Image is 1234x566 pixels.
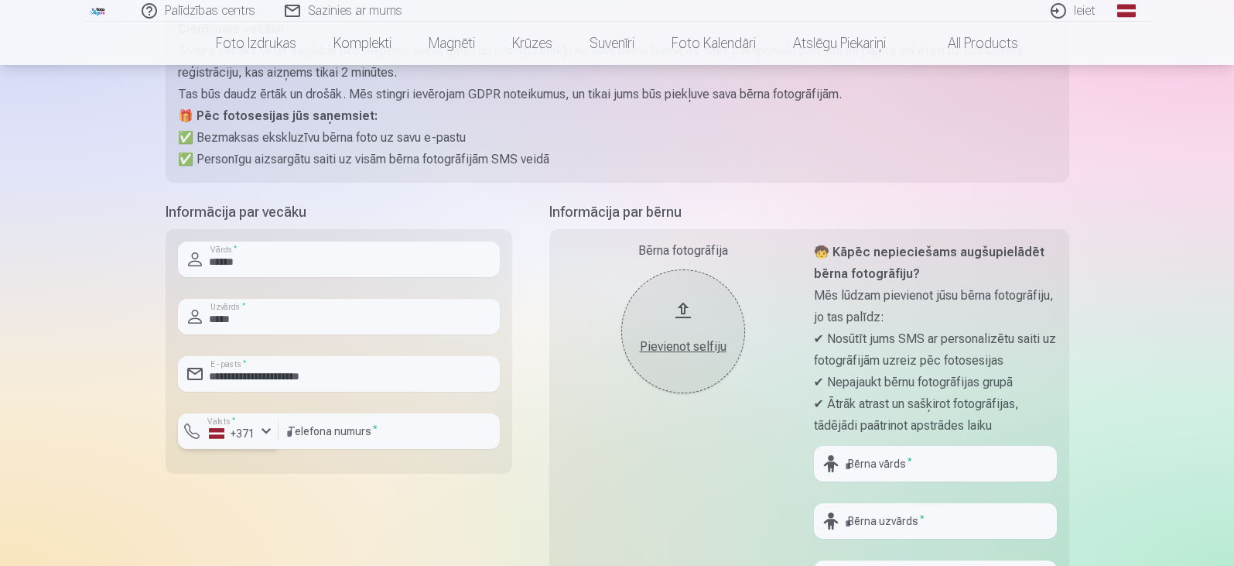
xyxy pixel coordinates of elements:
[814,245,1044,281] strong: 🧒 Kāpēc nepieciešams augšupielādēt bērna fotogrāfiju?
[178,84,1057,105] p: Tas būs daudz ērtāk un drošāk. Mēs stingri ievērojam GDPR noteikumus, un tikai jums būs piekļuve ...
[814,328,1057,372] p: ✔ Nosūtīt jums SMS ar personalizētu saiti uz fotogrāfijām uzreiz pēc fotosesijas
[562,242,805,260] div: Bērna fotogrāfija
[178,108,378,123] strong: 🎁 Pēc fotosesijas jūs saņemsiet:
[203,416,241,427] label: Valsts
[774,22,904,65] a: Atslēgu piekariņi
[178,127,1057,149] p: ✅ Bezmaksas ekskluzīvu bērna foto uz savu e-pastu
[904,22,1037,65] a: All products
[814,285,1057,328] p: Mēs lūdzam pievienot jūsu bērna fotogrāfiju, jo tas palīdz:
[621,269,745,393] button: Pievienot selfiju
[637,338,730,356] div: Pievienot selfiju
[410,22,494,65] a: Magnēti
[653,22,774,65] a: Foto kalendāri
[814,393,1057,437] p: ✔ Ātrāk atrast un sašķirot fotogrāfijas, tādējādi paātrinot apstrādes laiku
[315,22,410,65] a: Komplekti
[178,149,1057,170] p: ✅ Personīgu aizsargātu saiti uz visām bērna fotogrāfijām SMS veidā
[814,372,1057,393] p: ✔ Nepajaukt bērnu fotogrāfijas grupā
[209,426,255,441] div: +371
[494,22,571,65] a: Krūzes
[549,201,1069,223] h5: Informācija par bērnu
[166,201,512,223] h5: Informācija par vecāku
[178,413,279,449] button: Valsts*+371
[90,6,107,15] img: /fa1
[197,22,315,65] a: Foto izdrukas
[571,22,653,65] a: Suvenīri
